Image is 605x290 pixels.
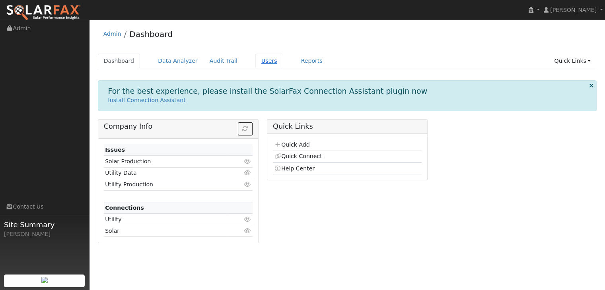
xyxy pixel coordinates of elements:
[244,182,251,187] i: Click to view
[273,122,422,131] h5: Quick Links
[105,205,144,211] strong: Connections
[244,159,251,164] i: Click to view
[152,54,204,68] a: Data Analyzer
[103,31,121,37] a: Admin
[98,54,140,68] a: Dashboard
[255,54,283,68] a: Users
[244,217,251,222] i: Click to view
[244,170,251,176] i: Click to view
[244,228,251,234] i: Click to view
[274,165,315,172] a: Help Center
[550,7,597,13] span: [PERSON_NAME]
[104,167,229,179] td: Utility Data
[41,277,48,283] img: retrieve
[108,87,428,96] h1: For the best experience, please install the SolarFax Connection Assistant plugin now
[104,122,253,131] h5: Company Info
[105,147,125,153] strong: Issues
[129,29,173,39] a: Dashboard
[6,4,81,21] img: SolarFax
[104,214,229,225] td: Utility
[108,97,186,103] a: Install Connection Assistant
[295,54,329,68] a: Reports
[104,225,229,237] td: Solar
[274,141,309,148] a: Quick Add
[4,230,85,238] div: [PERSON_NAME]
[104,156,229,167] td: Solar Production
[104,179,229,190] td: Utility Production
[4,219,85,230] span: Site Summary
[204,54,243,68] a: Audit Trail
[274,153,322,159] a: Quick Connect
[548,54,597,68] a: Quick Links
